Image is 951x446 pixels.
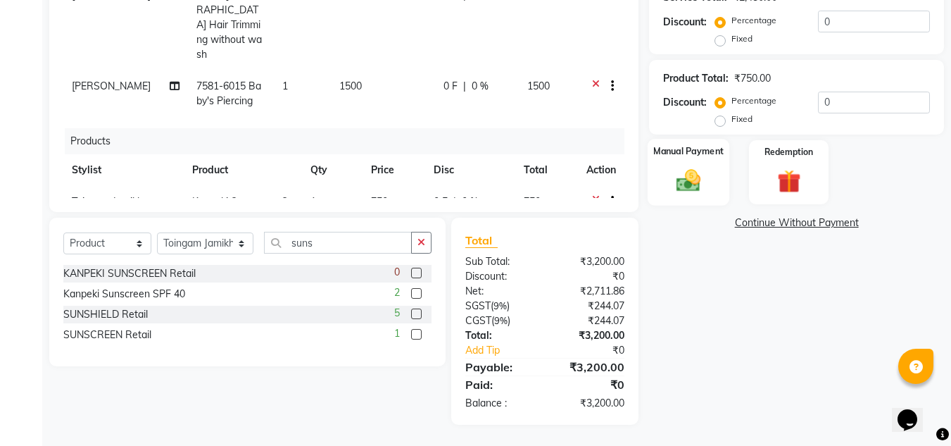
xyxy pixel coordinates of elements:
span: 9% [494,315,508,326]
th: Price [363,154,425,186]
div: Paid: [455,376,545,393]
th: Disc [425,154,515,186]
span: 1500 [527,80,550,92]
div: ₹244.07 [545,314,635,328]
div: ₹750.00 [734,71,771,86]
span: SGST [465,299,491,312]
img: _gift.svg [770,167,808,196]
div: ( ) [455,314,545,328]
th: Total [515,154,578,186]
span: 5 [394,306,400,321]
div: ₹3,200.00 [545,328,635,343]
div: Balance : [455,396,545,411]
span: | [463,79,466,94]
div: Payable: [455,359,545,376]
span: CGST [465,314,491,327]
span: 9% [493,300,507,311]
div: Discount: [663,95,707,110]
span: 1 [310,195,316,208]
div: ₹2,711.86 [545,284,635,299]
div: Total: [455,328,545,343]
img: _cash.svg [669,167,708,195]
label: Percentage [731,94,776,107]
span: 0 % [462,194,479,209]
div: Sub Total: [455,254,545,269]
div: ₹3,200.00 [545,254,635,269]
label: Fixed [731,113,752,125]
div: Products [65,128,635,154]
span: 0 % [472,79,489,94]
th: Product [184,154,302,186]
div: ₹0 [545,376,635,393]
iframe: chat widget [892,390,937,432]
span: Toingam Jamikham [72,195,157,208]
div: KANPEKI SUNSCREEN Retail [63,266,196,281]
div: Kanpeki Sunscreen SPF 40 [63,287,185,302]
span: 1500 [339,80,362,92]
span: 0 F [443,79,458,94]
span: 0 [394,265,400,280]
a: Add Tip [455,343,560,358]
span: | [453,194,456,209]
th: Stylist [63,154,184,186]
span: 750 [371,195,388,208]
div: ₹244.07 [545,299,635,314]
div: ( ) [455,299,545,314]
span: [PERSON_NAME] [72,80,151,92]
span: Total [465,233,498,248]
label: Manual Payment [653,144,724,158]
div: Net: [455,284,545,299]
th: Qty [302,154,363,186]
a: Continue Without Payment [652,216,941,230]
span: 1 [394,326,400,341]
div: ₹0 [560,343,636,358]
div: ₹0 [545,269,635,284]
span: 2 [394,285,400,300]
span: Kanpeki Sunscreen SPF 40 [192,195,288,223]
label: Percentage [731,14,776,27]
div: SUNSHIELD Retail [63,307,148,322]
th: Action [578,154,624,186]
span: 7581-6015 Baby's Piercing [196,80,261,107]
div: ₹3,200.00 [545,359,635,376]
div: Discount: [663,15,707,30]
div: Discount: [455,269,545,284]
span: 1 [282,80,288,92]
div: ₹3,200.00 [545,396,635,411]
label: Redemption [764,146,813,159]
input: Search or Scan [264,232,412,254]
div: SUNSCREEN Retail [63,328,151,342]
label: Fixed [731,32,752,45]
div: Product Total: [663,71,729,86]
span: 750 [524,195,541,208]
span: 0 F [434,194,448,209]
